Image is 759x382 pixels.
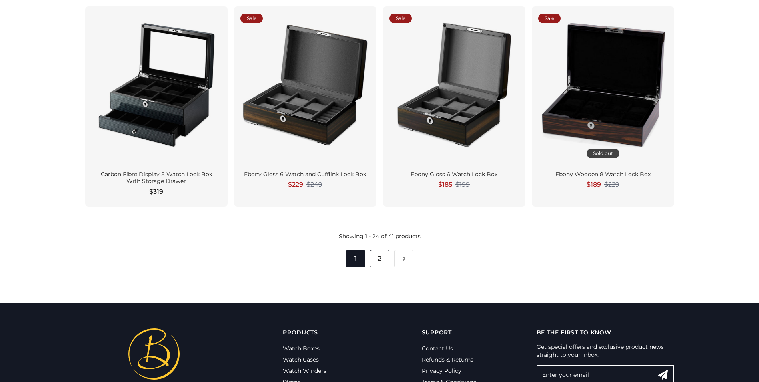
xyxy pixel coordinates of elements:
span: $249 [306,181,322,189]
p: Be the first to know [537,328,674,336]
div: Showing 1 - 24 of 41 products [85,232,674,240]
a: Sale Ebony Gloss 6 Watch and Cufflink Lock Box $229 $249 [234,6,376,207]
a: Sale Sold out Ebony Wooden 8 Watch Lock Box $189 $229 [532,6,674,207]
a: Contact Us [422,345,453,352]
span: $189 [587,180,601,189]
a: Watch Cases [283,356,319,363]
nav: Pagination [346,250,413,267]
div: Ebony Wooden 8 Watch Lock Box [541,171,665,178]
p: Products [283,328,326,336]
div: Sale [389,14,412,23]
div: Sale [240,14,263,23]
span: $229 [288,180,303,189]
p: Get special offers and exclusive product news straight to your inbox. [537,343,674,359]
a: Refunds & Returns [422,356,473,363]
div: Sale [538,14,561,23]
a: Privacy Policy [422,367,461,374]
a: Watch Boxes [283,345,320,352]
span: $229 [604,181,619,189]
span: $319 [149,187,163,197]
span: 1 [346,250,365,267]
a: Watch Winders [283,367,326,374]
a: Sale Ebony Gloss 6 Watch Lock Box $185 $199 [383,6,525,207]
div: Ebony Gloss 6 Watch and Cufflink Lock Box [244,171,367,178]
p: Support [422,328,476,336]
a: Carbon Fibre Display 8 Watch Lock Box With Storage Drawer $319 [85,6,228,207]
div: Ebony Gloss 6 Watch Lock Box [393,171,516,178]
a: 2 [370,250,389,267]
span: $199 [455,181,470,189]
span: $185 [438,180,452,189]
div: Carbon Fibre Display 8 Watch Lock Box With Storage Drawer [95,171,218,185]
